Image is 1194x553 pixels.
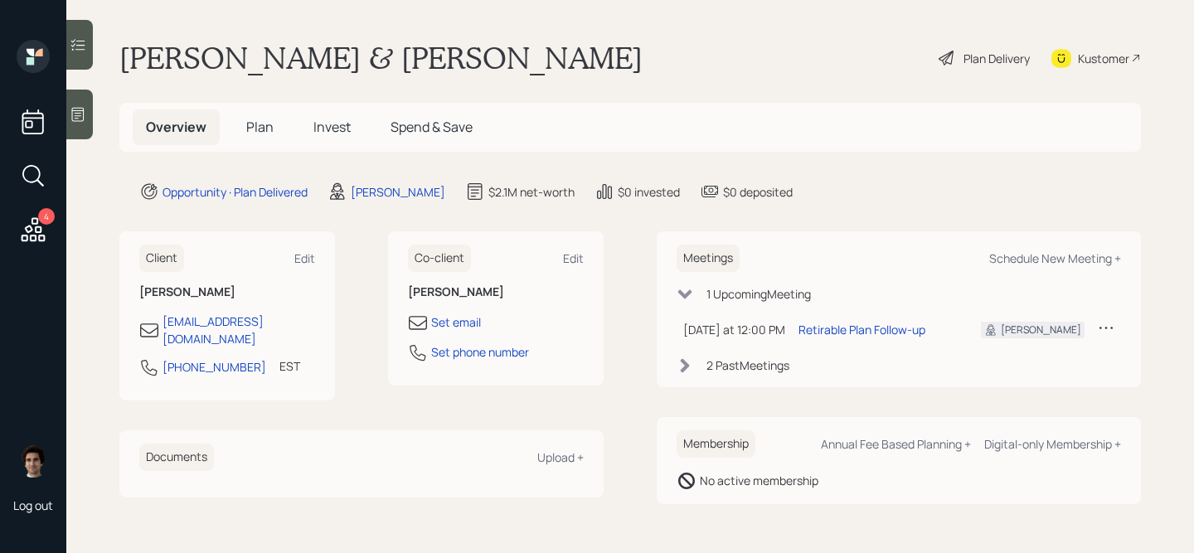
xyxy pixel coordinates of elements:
[408,285,584,299] h6: [PERSON_NAME]
[146,118,206,136] span: Overview
[163,313,315,347] div: [EMAIL_ADDRESS][DOMAIN_NAME]
[537,449,584,465] div: Upload +
[488,183,575,201] div: $2.1M net-worth
[139,245,184,272] h6: Client
[723,183,793,201] div: $0 deposited
[1001,323,1081,337] div: [PERSON_NAME]
[139,444,214,471] h6: Documents
[391,118,473,136] span: Spend & Save
[38,208,55,225] div: 4
[700,472,818,489] div: No active membership
[163,358,266,376] div: [PHONE_NUMBER]
[677,245,740,272] h6: Meetings
[431,343,529,361] div: Set phone number
[13,497,53,513] div: Log out
[408,245,471,272] h6: Co-client
[279,357,300,375] div: EST
[677,430,755,458] h6: Membership
[963,50,1030,67] div: Plan Delivery
[706,357,789,374] div: 2 Past Meeting s
[1078,50,1129,67] div: Kustomer
[431,313,481,331] div: Set email
[821,436,971,452] div: Annual Fee Based Planning +
[984,436,1121,452] div: Digital-only Membership +
[989,250,1121,266] div: Schedule New Meeting +
[119,40,643,76] h1: [PERSON_NAME] & [PERSON_NAME]
[706,285,811,303] div: 1 Upcoming Meeting
[17,444,50,478] img: harrison-schaefer-headshot-2.png
[139,285,315,299] h6: [PERSON_NAME]
[294,250,315,266] div: Edit
[351,183,445,201] div: [PERSON_NAME]
[618,183,680,201] div: $0 invested
[798,321,925,338] div: Retirable Plan Follow-up
[163,183,308,201] div: Opportunity · Plan Delivered
[563,250,584,266] div: Edit
[683,321,785,338] div: [DATE] at 12:00 PM
[313,118,351,136] span: Invest
[246,118,274,136] span: Plan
